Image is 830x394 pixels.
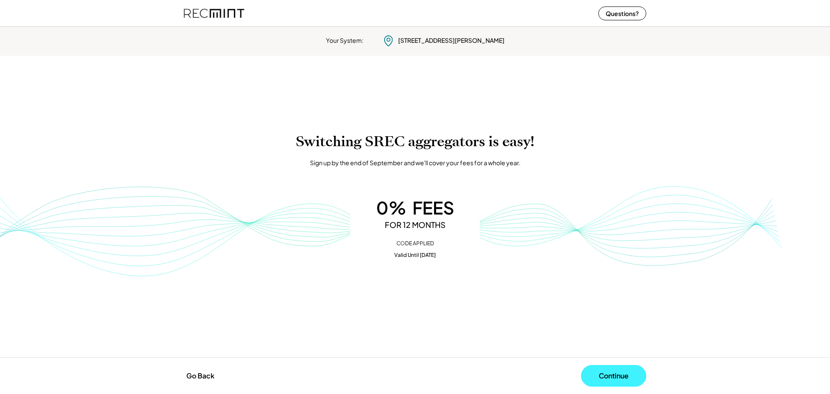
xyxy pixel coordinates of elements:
[184,2,244,25] img: recmint-logotype%403x%20%281%29.jpeg
[359,197,471,218] div: 0% FEES
[398,36,504,45] div: [STREET_ADDRESS][PERSON_NAME]
[359,220,471,230] div: FOR 12 MONTHS
[359,240,471,247] div: CODE APPLIED
[581,365,646,387] button: Continue
[359,252,471,258] div: Valid Until [DATE]
[184,366,217,385] button: Go Back
[9,133,821,150] h1: Switching SREC aggregators is easy!
[598,6,646,20] button: Questions?
[326,36,364,45] div: Your System:
[310,159,520,167] div: Sign up by the end of September and we'll cover your fees for a whole year.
